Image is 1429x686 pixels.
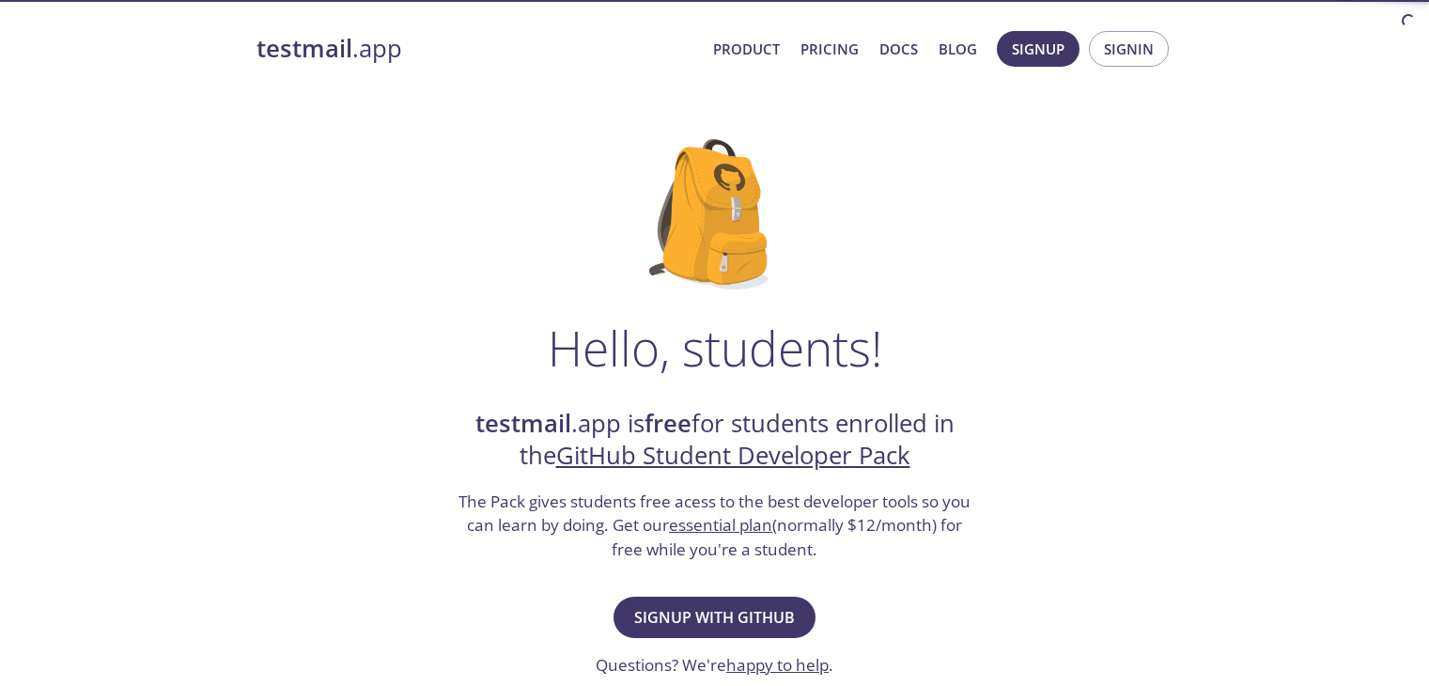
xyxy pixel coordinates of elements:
[997,31,1080,67] button: Signup
[713,37,780,61] a: Product
[726,654,829,676] a: happy to help
[548,320,882,376] h1: Hello, students!
[1104,37,1154,61] span: Signin
[634,604,795,631] span: Signup with GitHub
[669,514,772,536] a: essential plan
[475,407,571,440] strong: testmail
[1089,31,1169,67] button: Signin
[256,33,698,65] a: testmail.app
[596,653,833,678] h3: Questions? We're .
[645,407,691,440] strong: free
[879,37,918,61] a: Docs
[614,597,815,638] button: Signup with GitHub
[939,37,977,61] a: Blog
[1012,37,1064,61] span: Signup
[256,32,352,65] strong: testmail
[556,439,910,472] a: GitHub Student Developer Pack
[800,37,859,61] a: Pricing
[457,490,973,562] h3: The Pack gives students free acess to the best developer tools so you can learn by doing. Get our...
[457,408,973,473] h2: .app is for students enrolled in the
[649,139,780,289] img: github-student-backpack.png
